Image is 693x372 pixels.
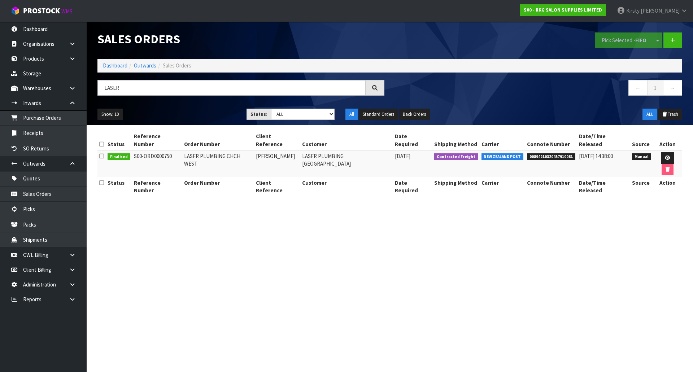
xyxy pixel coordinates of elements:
[520,4,606,16] a: S00 - RKG SALON SUPPLIES LIMITED
[132,131,182,150] th: Reference Number
[359,109,398,120] button: Standard Orders
[132,177,182,196] th: Reference Number
[182,177,254,196] th: Order Number
[632,153,651,161] span: Manual
[658,109,682,120] button: Trash
[395,153,410,159] span: [DATE]
[647,80,663,96] a: 1
[134,62,156,69] a: Outwards
[108,153,130,161] span: Finalised
[106,131,132,150] th: Status
[163,62,191,69] span: Sales Orders
[254,177,300,196] th: Client Reference
[393,131,432,150] th: Date Required
[653,131,682,150] th: Action
[399,109,430,120] button: Back Orders
[23,6,60,16] span: ProStock
[527,153,575,161] span: 00894210320457910081
[630,177,653,196] th: Source
[106,177,132,196] th: Status
[11,6,20,15] img: cube-alt.png
[432,131,480,150] th: Shipping Method
[481,153,524,161] span: NEW ZEALAND POST
[393,177,432,196] th: Date Required
[480,131,526,150] th: Carrier
[103,62,127,69] a: Dashboard
[524,7,602,13] strong: S00 - RKG SALON SUPPLIES LIMITED
[432,177,480,196] th: Shipping Method
[635,37,646,44] strong: FIFO
[182,150,254,177] td: LASER PLUMBING CHCH WEST
[97,109,123,120] button: Show: 10
[525,131,577,150] th: Connote Number
[434,153,478,161] span: Contracted Freight
[579,153,613,159] span: [DATE] 14:38:00
[395,80,682,98] nav: Page navigation
[595,32,653,48] button: Pick Selected -FIFO
[480,177,526,196] th: Carrier
[626,7,640,14] span: Kirsty
[525,177,577,196] th: Connote Number
[254,131,300,150] th: Client Reference
[61,8,73,15] small: WMS
[577,177,630,196] th: Date/Time Released
[345,109,358,120] button: All
[642,109,657,120] button: ALL
[300,131,393,150] th: Customer
[250,111,267,117] strong: Status:
[628,80,648,96] a: ←
[663,80,682,96] a: →
[630,131,653,150] th: Source
[300,177,393,196] th: Customer
[653,177,682,196] th: Action
[97,80,366,96] input: Search sales orders
[132,150,182,177] td: S00-ORD0000750
[182,131,254,150] th: Order Number
[254,150,300,177] td: [PERSON_NAME]
[97,32,384,46] h1: Sales Orders
[300,150,393,177] td: LASER PLUMBING [GEOGRAPHIC_DATA]
[641,7,680,14] span: [PERSON_NAME]
[577,131,630,150] th: Date/Time Released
